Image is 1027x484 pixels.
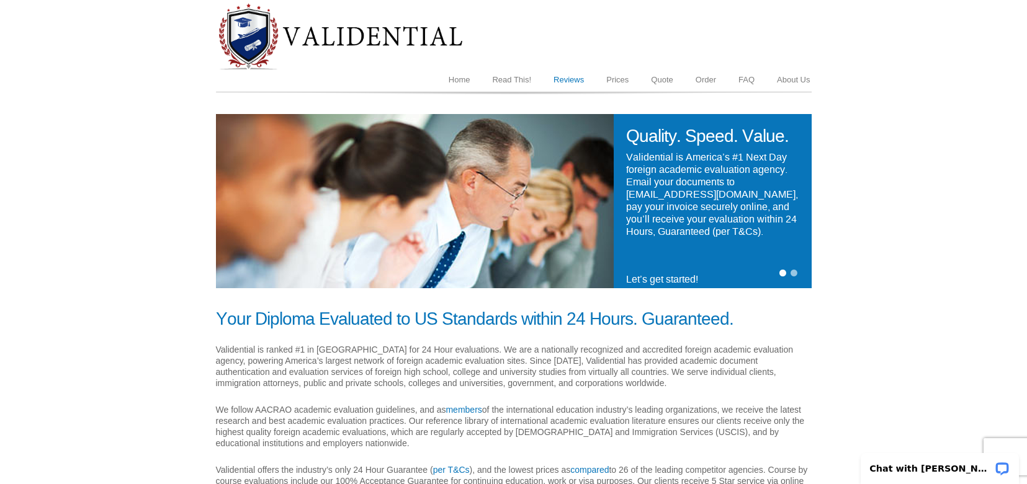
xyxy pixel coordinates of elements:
a: 1 [779,270,788,278]
h4: Let’s get started! [626,268,799,286]
a: compared [570,465,609,475]
a: Quote [640,68,684,92]
h1: Your Diploma Evaluated to US Standards within 24 Hours. Guaranteed. [216,309,812,329]
a: FAQ [727,68,766,92]
a: 2 [791,270,799,278]
img: Diploma Evaluation Service [216,2,464,71]
img: Validential [216,114,614,288]
p: Validential is ranked #1 in [GEOGRAPHIC_DATA] for 24 Hour evaluations. We are a nationally recogn... [216,344,812,389]
a: About Us [766,68,821,92]
a: per T&Cs [433,465,470,475]
a: members [446,405,482,415]
h1: Quality. Speed. Value. [626,126,799,146]
h4: Validential is America’s #1 Next Day foreign academic evaluation agency. Email your documents to ... [626,146,799,238]
a: Prices [595,68,640,92]
a: Reviews [542,68,595,92]
a: Order [684,68,727,92]
a: Home [437,68,482,92]
iframe: LiveChat chat widget [853,445,1027,484]
p: We follow AACRAO academic evaluation guidelines, and as of the international education industry’s... [216,404,812,449]
a: Read This! [481,68,542,92]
